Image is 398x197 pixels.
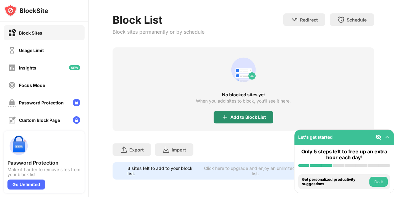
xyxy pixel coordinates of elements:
[7,167,81,177] div: Make it harder to remove sites from your block list
[172,147,186,152] div: Import
[8,116,16,124] img: customize-block-page-off.svg
[375,134,382,140] img: eye-not-visible.svg
[229,55,258,85] div: animation
[113,92,374,97] div: No blocked sites yet
[19,118,60,123] div: Custom Block Page
[8,29,16,37] img: block-on.svg
[7,180,45,190] div: Go Unlimited
[302,177,368,186] div: Get personalized productivity suggestions
[129,147,144,152] div: Export
[19,65,36,70] div: Insights
[73,99,80,106] img: lock-menu.svg
[300,17,318,22] div: Redirect
[298,149,390,161] div: Only 5 steps left to free up an extra hour each day!
[69,65,80,70] img: new-icon.svg
[127,166,198,176] div: 3 sites left to add to your block list.
[202,166,309,176] div: Click here to upgrade and enjoy an unlimited block list.
[347,17,367,22] div: Schedule
[73,116,80,124] img: lock-menu.svg
[8,64,16,72] img: insights-off.svg
[19,30,42,36] div: Block Sites
[8,46,16,54] img: time-usage-off.svg
[298,134,333,140] div: Let's get started
[196,98,291,103] div: When you add sites to block, you’ll see it here.
[113,13,205,26] div: Block List
[19,100,64,105] div: Password Protection
[113,29,205,35] div: Block sites permanently or by schedule
[4,4,48,17] img: logo-blocksite.svg
[384,134,390,140] img: omni-setup-toggle.svg
[230,115,266,120] div: Add to Block List
[19,83,45,88] div: Focus Mode
[19,48,44,53] div: Usage Limit
[8,99,16,107] img: password-protection-off.svg
[7,160,81,166] div: Password Protection
[369,177,388,187] button: Do it
[7,135,30,157] img: push-password-protection.svg
[8,81,16,89] img: focus-off.svg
